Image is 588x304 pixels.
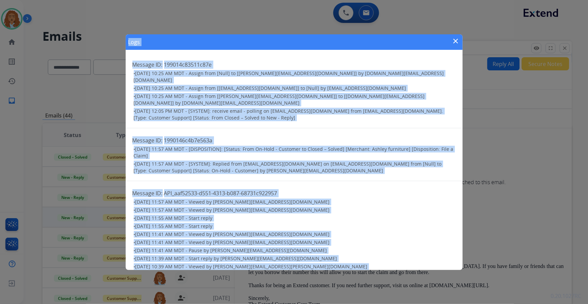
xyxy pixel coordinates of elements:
h1: Logs [128,38,140,46]
h3: • [134,199,456,205]
h3: • [134,93,456,106]
span: [DATE] 11:55 AM MDT - Start reply [135,215,213,221]
span: [DATE] 10:39 AM MDT - Viewed by [PERSON_NAME][EMAIL_ADDRESS][PERSON_NAME][DOMAIN_NAME] [135,263,368,270]
span: [DATE] 11:41 AM MDT - Viewed by [PERSON_NAME][EMAIL_ADDRESS][DOMAIN_NAME] [135,239,330,245]
h3: • [134,231,456,238]
h3: • [134,247,456,254]
span: [DATE] 11:55 AM MDT - Start reply [135,223,213,229]
span: [DATE] 11:41 AM MDT - Viewed by [PERSON_NAME][EMAIL_ADDRESS][DOMAIN_NAME] [135,231,330,237]
span: 1990146c4b7e563a [164,137,213,144]
h3: • [134,70,456,83]
h3: • [134,85,456,92]
span: [DATE] 10:25 AM MDT - Assign from [[EMAIL_ADDRESS][DOMAIN_NAME]] to [Null] by [EMAIL_ADDRESS][DOM... [135,85,406,91]
span: [DATE] 11:57 AM MDT - [SYSTEM]: Replied from [EMAIL_ADDRESS][DOMAIN_NAME] on [EMAIL_ADDRESS][DOMA... [134,161,442,174]
span: Message ID: [132,190,163,197]
span: [DATE] 11:39 AM MDT - Start reply by [PERSON_NAME][EMAIL_ADDRESS][DOMAIN_NAME] [135,255,337,262]
span: 199014c83511c87e [164,61,212,68]
span: [DATE] 11:41 AM MDT - Pause by [PERSON_NAME][EMAIL_ADDRESS][DOMAIN_NAME] [135,247,327,254]
h3: • [134,255,456,262]
h3: • [134,239,456,246]
span: [DATE] 10:25 AM MDT - Assign from [Null] to [[PERSON_NAME][EMAIL_ADDRESS][DOMAIN_NAME]] by [DOMAI... [134,70,444,83]
span: API_aaf52533-d551-4313-b087-68731c922957 [164,190,277,197]
h3: • [134,223,456,230]
span: [DATE] 11:57 AM MDT - Viewed by [PERSON_NAME][EMAIL_ADDRESS][DOMAIN_NAME] [135,199,330,205]
mat-icon: close [452,37,460,45]
h3: • [134,215,456,222]
h3: • [134,207,456,213]
span: [DATE] 12:05 PM MDT - [SYSTEM]: receive email - polling on [EMAIL_ADDRESS][DOMAIN_NAME] from [EMA... [134,108,443,121]
span: Message ID: [132,137,163,144]
span: [DATE] 11:57 AM MDT - [DISPOSITION]: [Status: From On-Hold - Customer to Closed – Solved] [Mercha... [134,146,454,159]
span: [DATE] 11:57 AM MDT - Viewed by [PERSON_NAME][EMAIL_ADDRESS][DOMAIN_NAME] [135,207,330,213]
h3: • [134,263,456,270]
span: Message ID: [132,61,163,68]
span: [DATE] 10:25 AM MDT - Assign from [[PERSON_NAME][EMAIL_ADDRESS][DOMAIN_NAME]] to [[DOMAIN_NAME][E... [134,93,425,106]
h3: • [134,108,456,121]
h3: • [134,146,456,159]
p: 0.20.1027RC [551,292,581,300]
h3: • [134,161,456,174]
